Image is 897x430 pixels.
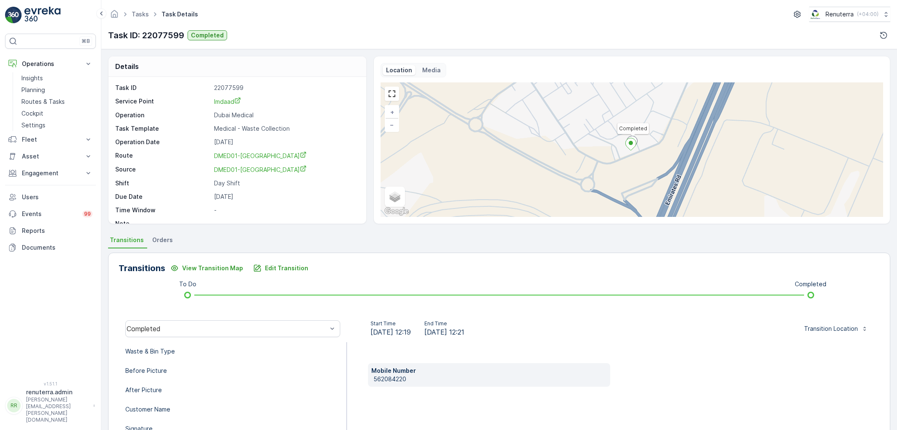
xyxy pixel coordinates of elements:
p: Events [22,210,77,218]
p: Reports [22,227,93,235]
span: DMED01-[GEOGRAPHIC_DATA] [214,166,307,173]
img: Screenshot_2024-07-26_at_13.33.01.png [809,10,822,19]
span: Orders [152,236,173,244]
p: Time Window [115,206,211,214]
a: Homepage [110,13,119,20]
p: 99 [84,211,91,217]
p: View Transition Map [182,264,243,272]
button: Fleet [5,131,96,148]
a: Settings [18,119,96,131]
p: Routes & Tasks [21,98,65,106]
a: Zoom In [386,106,398,119]
p: Completed [795,280,826,288]
p: ( +04:00 ) [857,11,878,18]
p: [PERSON_NAME][EMAIL_ADDRESS][PERSON_NAME][DOMAIN_NAME] [26,396,89,423]
p: ⌘B [82,38,90,45]
p: Renuterra [826,10,854,18]
a: Documents [5,239,96,256]
a: Zoom Out [386,119,398,131]
p: renuterra.admin [26,388,89,396]
p: - [214,206,357,214]
p: End Time [424,320,464,327]
p: Mobile Number [371,367,607,375]
p: Details [115,61,139,71]
p: Source [115,165,211,174]
div: RR [7,399,21,412]
p: To Do [179,280,196,288]
a: Users [5,189,96,206]
p: Shift [115,179,211,187]
p: Due Date [115,193,211,201]
span: Transitions [110,236,144,244]
p: [DATE] [214,138,357,146]
a: Layers [386,187,404,206]
span: Imdaad [214,98,241,105]
p: Location [386,66,412,74]
p: Day Shift [214,179,357,187]
button: Edit Transition [248,261,313,275]
img: logo_light-DOdMpM7g.png [24,7,61,24]
a: Open this area in Google Maps (opens a new window) [383,206,410,217]
p: Asset [22,152,79,161]
p: Fleet [22,135,79,144]
div: Completed [127,325,327,332]
p: Task ID [115,84,211,92]
button: Completed [188,30,227,40]
p: Insights [21,74,43,82]
button: Asset [5,148,96,165]
p: Task Template [115,124,211,133]
button: View Transition Map [165,261,248,275]
span: [DATE] 12:21 [424,327,464,337]
p: Transition Location [804,324,858,333]
p: Operation [115,111,211,119]
a: DMED01-Khawaneej Yard [214,151,357,160]
p: Cockpit [21,109,43,118]
p: Before Picture [125,367,167,375]
a: Cockpit [18,108,96,119]
p: Documents [22,243,93,252]
p: 562084220 [373,375,607,383]
p: - [214,219,357,228]
a: Events99 [5,206,96,222]
p: Media [422,66,441,74]
p: [DATE] [214,193,357,201]
p: Note [115,219,211,228]
span: DMED01-[GEOGRAPHIC_DATA] [214,152,307,159]
span: Task Details [160,10,200,18]
p: Settings [21,121,45,129]
span: − [390,121,394,128]
p: Customer Name [125,405,170,414]
p: Completed [191,31,224,40]
button: RRrenuterra.admin[PERSON_NAME][EMAIL_ADDRESS][PERSON_NAME][DOMAIN_NAME] [5,388,96,423]
p: Edit Transition [265,264,308,272]
p: Transitions [119,262,165,274]
img: logo [5,7,22,24]
p: Route [115,151,211,160]
p: Users [22,193,93,201]
a: Insights [18,72,96,84]
button: Renuterra(+04:00) [809,7,890,22]
p: 22077599 [214,84,357,92]
p: Planning [21,86,45,94]
span: v 1.51.1 [5,381,96,386]
p: Waste & Bin Type [125,347,175,356]
button: Engagement [5,165,96,182]
a: DMED01-Khawaneej Yard [214,165,357,174]
p: Dubai Medical [214,111,357,119]
button: Transition Location [799,322,873,335]
p: Task ID: 22077599 [108,29,184,42]
a: Planning [18,84,96,96]
a: Routes & Tasks [18,96,96,108]
p: Service Point [115,97,211,106]
p: Medical - Waste Collection [214,124,357,133]
a: Tasks [132,11,149,18]
a: Reports [5,222,96,239]
a: Imdaad [214,97,357,106]
p: After Picture [125,386,162,394]
p: Operations [22,60,79,68]
p: Engagement [22,169,79,177]
p: Start Time [370,320,411,327]
span: + [390,108,394,116]
img: Google [383,206,410,217]
a: View Fullscreen [386,87,398,100]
